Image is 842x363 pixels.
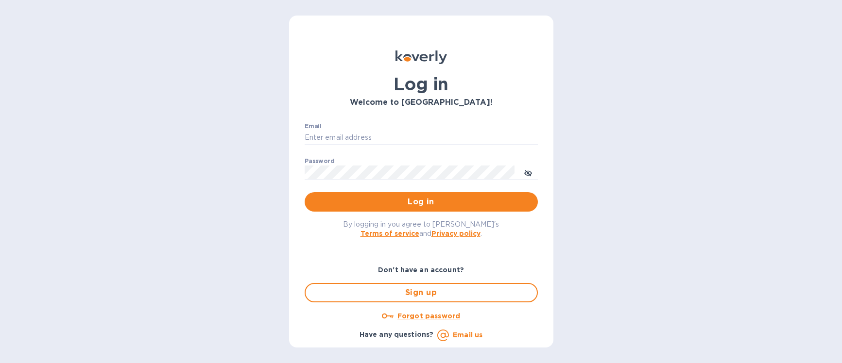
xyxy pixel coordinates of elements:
[343,220,499,237] span: By logging in you agree to [PERSON_NAME]'s and .
[360,330,434,338] b: Have any questions?
[305,131,538,145] input: Enter email address
[305,283,538,302] button: Sign up
[378,266,464,274] b: Don't have an account?
[305,158,334,164] label: Password
[431,230,481,237] a: Privacy policy
[453,331,482,339] a: Email us
[397,312,460,320] u: Forgot password
[361,230,419,237] a: Terms of service
[305,74,538,94] h1: Log in
[313,287,529,298] span: Sign up
[395,50,447,64] img: Koverly
[312,196,530,208] span: Log in
[305,98,538,107] h3: Welcome to [GEOGRAPHIC_DATA]!
[305,192,538,212] button: Log in
[305,123,322,129] label: Email
[518,163,538,182] button: toggle password visibility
